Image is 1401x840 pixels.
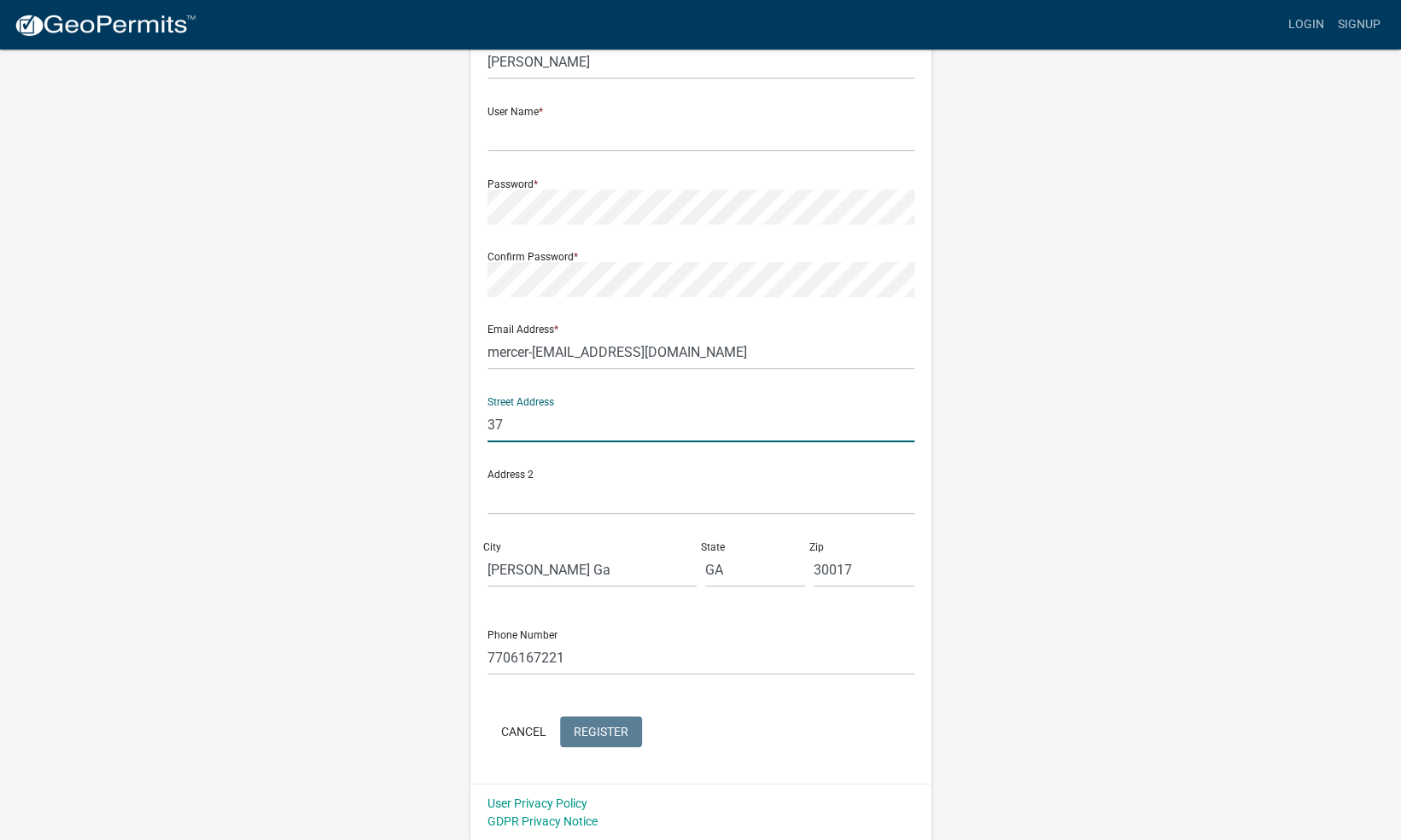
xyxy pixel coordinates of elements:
a: Signup [1331,9,1387,41]
a: User Privacy Policy [487,796,587,810]
span: Register [574,724,628,738]
a: Login [1281,9,1331,41]
button: Register [560,716,642,747]
button: Cancel [487,716,560,747]
a: GDPR Privacy Notice [487,814,598,828]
